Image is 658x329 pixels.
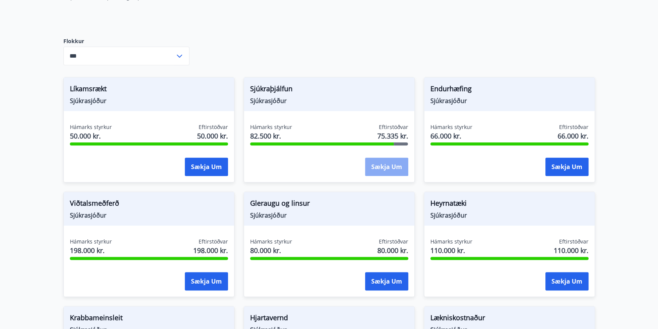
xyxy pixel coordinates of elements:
span: Hámarks styrkur [70,123,112,131]
span: Eftirstöðvar [559,238,588,245]
span: 80.000 kr. [377,245,408,255]
span: Eftirstöðvar [379,238,408,245]
span: 198.000 kr. [193,245,228,255]
span: 110.000 kr. [554,245,588,255]
span: Sjúkrasjóður [250,211,408,219]
span: Eftirstöðvar [199,123,228,131]
span: Sjúkrasjóður [70,211,228,219]
button: Sækja um [365,272,408,290]
label: Flokkur [63,37,189,45]
span: 66.000 kr. [430,131,472,141]
span: Endurhæfing [430,84,588,97]
button: Sækja um [545,158,588,176]
span: Heyrnatæki [430,198,588,211]
span: Eftirstöðvar [559,123,588,131]
span: Gleraugu og linsur [250,198,408,211]
span: Sjúkrasjóður [70,97,228,105]
button: Sækja um [185,158,228,176]
span: Sjúkrasjóður [430,211,588,219]
span: Sjúkraþjálfun [250,84,408,97]
span: 80.000 kr. [250,245,292,255]
span: Hámarks styrkur [430,123,472,131]
span: Viðtalsmeðferð [70,198,228,211]
button: Sækja um [185,272,228,290]
span: Hámarks styrkur [430,238,472,245]
span: 50.000 kr. [70,131,112,141]
span: 50.000 kr. [197,131,228,141]
span: Krabbameinsleit [70,313,228,326]
span: Sjúkrasjóður [430,97,588,105]
span: Sjúkrasjóður [250,97,408,105]
span: Eftirstöðvar [199,238,228,245]
span: Hámarks styrkur [250,238,292,245]
span: 110.000 kr. [430,245,472,255]
span: Líkamsrækt [70,84,228,97]
span: Hámarks styrkur [250,123,292,131]
span: Eftirstöðvar [379,123,408,131]
span: 82.500 kr. [250,131,292,141]
span: 198.000 kr. [70,245,112,255]
span: Hjartavernd [250,313,408,326]
span: 66.000 kr. [558,131,588,141]
span: Hámarks styrkur [70,238,112,245]
span: Lækniskostnaður [430,313,588,326]
button: Sækja um [545,272,588,290]
button: Sækja um [365,158,408,176]
span: 75.335 kr. [377,131,408,141]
